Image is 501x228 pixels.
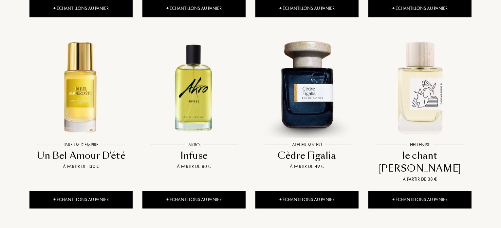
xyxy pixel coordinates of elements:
div: À partir de 80 € [145,163,243,170]
a: Un Bel Amour D’été Parfum d'EmpireParfum d'EmpireUn Bel Amour D’étéÀ partir de 130 € [29,29,133,178]
div: + Échantillons au panier [255,191,359,208]
img: Un Bel Amour D’été Parfum d'Empire [30,36,132,138]
div: À partir de 49 € [258,163,356,170]
a: Infuse AkroAkroInfuseÀ partir de 80 € [142,29,246,178]
img: Cèdre Figalia Atelier Materi [256,36,358,138]
div: + Échantillons au panier [29,191,133,208]
div: À partir de 130 € [32,163,130,170]
div: À partir de 38 € [371,176,469,183]
img: Infuse Akro [143,36,245,138]
a: Cèdre Figalia Atelier MateriAtelier MateriCèdre FigaliaÀ partir de 49 € [255,29,359,178]
img: le chant d'Achille Hellenist [369,36,471,138]
div: + Échantillons au panier [142,191,246,208]
div: + Échantillons au panier [368,191,472,208]
a: le chant d'Achille HellenistHellenistle chant [PERSON_NAME]À partir de 38 € [368,29,472,191]
div: le chant [PERSON_NAME] [371,149,469,175]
